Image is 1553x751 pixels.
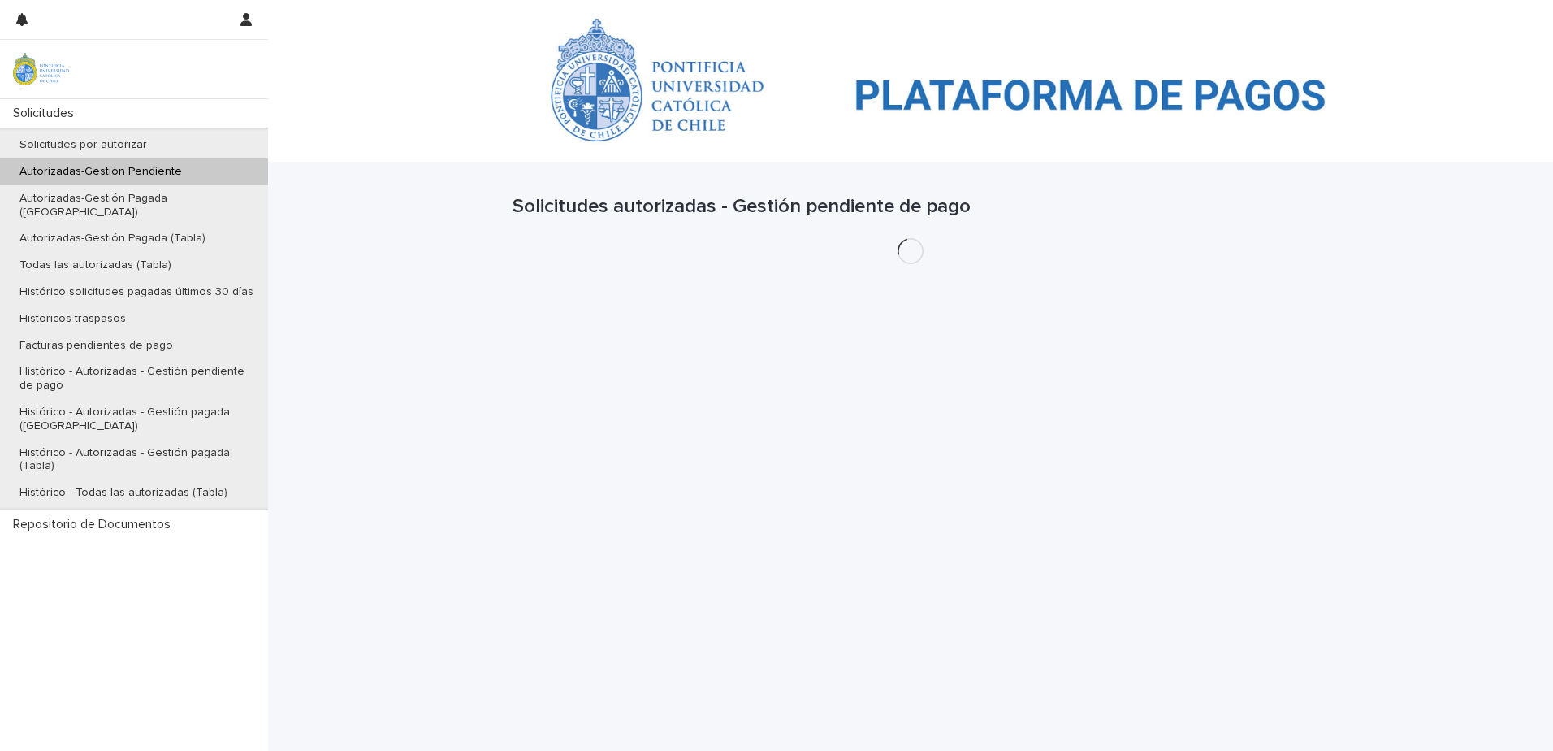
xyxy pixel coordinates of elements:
p: Todas las autorizadas (Tabla) [6,258,184,272]
p: Autorizadas-Gestión Pagada ([GEOGRAPHIC_DATA]) [6,192,268,219]
p: Repositorio de Documentos [6,517,184,532]
p: Solicitudes por autorizar [6,138,160,152]
p: Autorizadas-Gestión Pendiente [589,4,758,22]
p: Histórico - Autorizadas - Gestión pendiente de pago [6,365,268,393]
img: iqsleoUpQLaG7yz5l0jK [13,53,69,85]
h1: Solicitudes autorizadas - Gestión pendiente de pago [513,195,1309,219]
p: Historicos traspasos [6,312,139,326]
a: Solicitudes [513,3,571,22]
p: Autorizadas-Gestión Pendiente [6,165,195,179]
p: Histórico - Autorizadas - Gestión pagada (Tabla) [6,446,268,474]
p: Histórico - Autorizadas - Gestión pagada ([GEOGRAPHIC_DATA]) [6,406,268,433]
p: Solicitudes [6,106,87,121]
p: Histórico - Todas las autorizadas (Tabla) [6,486,240,500]
p: Histórico solicitudes pagadas últimos 30 días [6,285,266,299]
p: Facturas pendientes de pago [6,339,186,353]
p: Autorizadas-Gestión Pagada (Tabla) [6,232,218,245]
